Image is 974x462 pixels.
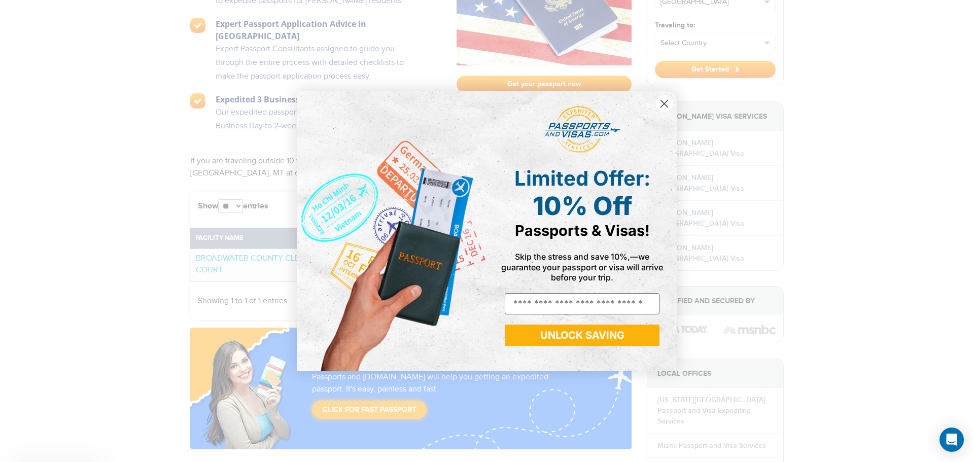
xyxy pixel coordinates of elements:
[544,106,620,154] img: passports and visas
[297,91,487,371] img: de9cda0d-0715-46ca-9a25-073762a91ba7.png
[655,95,673,113] button: Close dialog
[940,428,964,452] div: Open Intercom Messenger
[505,325,659,346] button: UNLOCK SAVING
[501,252,663,282] span: Skip the stress and save 10%,—we guarantee your passport or visa will arrive before your trip.
[533,191,632,221] span: 10% Off
[514,166,650,191] span: Limited Offer:
[515,222,650,239] span: Passports & Visas!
